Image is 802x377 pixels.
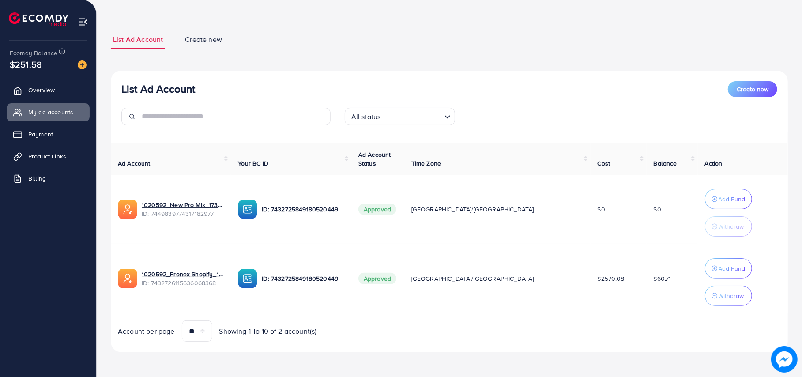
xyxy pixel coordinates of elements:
span: Payment [28,130,53,139]
span: My ad accounts [28,108,73,117]
span: Account per page [118,326,175,336]
a: Billing [7,170,90,187]
div: Search for option [345,108,455,125]
span: Showing 1 To 10 of 2 account(s) [219,326,317,336]
span: $60.71 [654,274,671,283]
a: Payment [7,125,90,143]
a: 1020592_New Pro Mix_1734550996535 [142,200,224,209]
img: menu [78,17,88,27]
span: $0 [598,205,605,214]
span: $0 [654,205,661,214]
p: Add Fund [719,263,746,274]
div: <span class='underline'>1020592_New Pro Mix_1734550996535</span></br>7449839774317182977 [142,200,224,219]
span: ID: 7449839774317182977 [142,209,224,218]
span: Your BC ID [238,159,268,168]
p: Withdraw [719,221,744,232]
span: List Ad Account [113,34,163,45]
div: <span class='underline'>1020592_Pronex Shopify_1730566414571</span></br>7432726115636068368 [142,270,224,288]
span: [GEOGRAPHIC_DATA]/[GEOGRAPHIC_DATA] [411,205,534,214]
span: Billing [28,174,46,183]
span: ID: 7432726115636068368 [142,279,224,287]
span: Product Links [28,152,66,161]
a: My ad accounts [7,103,90,121]
input: Search for option [384,109,441,123]
button: Add Fund [705,258,752,279]
span: Overview [28,86,55,94]
span: Approved [358,204,396,215]
span: Action [705,159,723,168]
img: ic-ads-acc.e4c84228.svg [118,200,137,219]
span: Time Zone [411,159,441,168]
h3: List Ad Account [121,83,195,95]
button: Add Fund [705,189,752,209]
span: $251.58 [10,58,42,71]
p: ID: 7432725849180520449 [262,204,344,215]
p: Withdraw [719,290,744,301]
span: [GEOGRAPHIC_DATA]/[GEOGRAPHIC_DATA] [411,274,534,283]
span: Approved [358,273,396,284]
a: 1020592_Pronex Shopify_1730566414571 [142,270,224,279]
p: ID: 7432725849180520449 [262,273,344,284]
span: Ecomdy Balance [10,49,57,57]
a: Overview [7,81,90,99]
button: Withdraw [705,216,752,237]
span: Create new [185,34,222,45]
img: ic-ads-acc.e4c84228.svg [118,269,137,288]
span: Create new [737,85,768,94]
img: ic-ba-acc.ded83a64.svg [238,269,257,288]
span: Ad Account Status [358,150,391,168]
span: All status [350,110,383,123]
button: Create new [728,81,777,97]
button: Withdraw [705,286,752,306]
span: Cost [598,159,610,168]
p: Add Fund [719,194,746,204]
span: Ad Account [118,159,151,168]
img: image [771,346,798,373]
img: image [78,60,87,69]
img: ic-ba-acc.ded83a64.svg [238,200,257,219]
a: Product Links [7,147,90,165]
span: $2570.08 [598,274,625,283]
span: Balance [654,159,677,168]
img: logo [9,12,68,26]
